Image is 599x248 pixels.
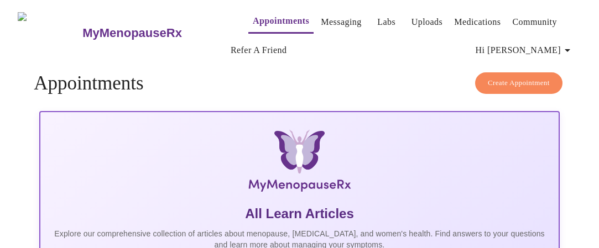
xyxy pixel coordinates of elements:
[18,12,81,54] img: MyMenopauseRx Logo
[476,43,574,58] span: Hi [PERSON_NAME]
[412,14,443,30] a: Uploads
[316,11,366,33] button: Messaging
[454,14,501,30] a: Medications
[488,77,550,89] span: Create Appointment
[82,26,182,40] h3: MyMenopauseRx
[321,14,361,30] a: Messaging
[231,43,287,58] a: Refer a Friend
[49,205,549,223] h5: All Learn Articles
[226,39,291,61] button: Refer a Friend
[253,13,309,29] a: Appointments
[377,14,395,30] a: Labs
[475,72,562,94] button: Create Appointment
[369,11,404,33] button: Labs
[508,11,561,33] button: Community
[34,72,565,94] h4: Appointments
[450,11,505,33] button: Medications
[248,10,314,34] button: Appointments
[81,14,226,52] a: MyMenopauseRx
[512,14,557,30] a: Community
[128,130,472,196] img: MyMenopauseRx Logo
[407,11,447,33] button: Uploads
[471,39,579,61] button: Hi [PERSON_NAME]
